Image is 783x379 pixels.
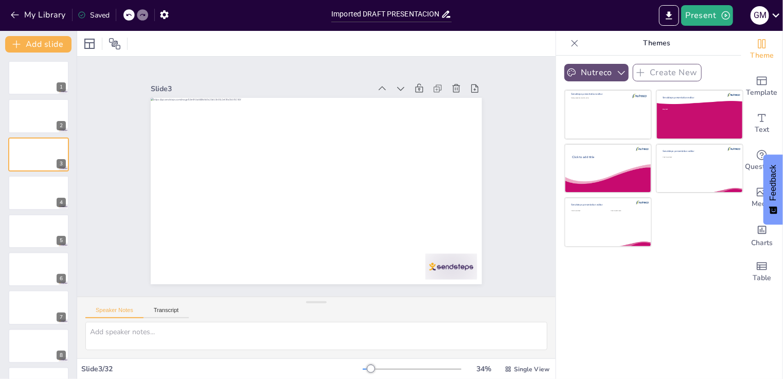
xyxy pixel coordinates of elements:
div: 2 [57,121,66,130]
div: Name, presenter, location, date. [571,97,613,99]
span: Charts [751,237,773,249]
div: Sendsteps presentation editor [571,93,626,96]
div: Add text boxes [741,105,782,142]
div: 5 [8,214,69,248]
div: 34 % [472,364,496,374]
span: Media [752,198,772,210]
button: Delete Slide [54,179,66,191]
div: 1 [8,61,69,95]
div: Body text [663,109,730,110]
div: 7 [57,313,66,322]
button: Feedback - Show survey [763,154,783,225]
div: 8 [57,351,66,360]
div: Sendsteps presentation editor [663,96,717,99]
button: Add slide [5,36,72,53]
button: Duplicate Slide [39,64,51,76]
button: Duplicate Slide [39,102,51,114]
div: Slide 3 / 32 [81,364,363,374]
button: Nutreco [564,64,629,81]
div: G M [751,6,769,25]
span: Table [753,272,771,284]
div: 3 [8,137,69,171]
div: 4 [8,176,69,210]
button: Speaker Notes [85,307,144,318]
button: Duplicate Slide [39,255,51,268]
div: Add ready made slides [741,68,782,105]
div: Click to add media [611,210,646,212]
div: Add images, graphics, shapes or video [741,179,782,216]
p: Themes [583,31,731,56]
span: Feedback [769,165,778,201]
div: 4 [57,198,66,207]
span: Theme [750,50,774,61]
span: Text [755,124,769,135]
div: 5 [57,236,66,245]
button: Delete Slide [54,294,66,306]
button: Delete Slide [54,255,66,268]
div: Sendsteps presentation editor [663,149,717,152]
span: Template [746,87,778,98]
div: Add charts and graphs [741,216,782,253]
button: Duplicate Slide [39,217,51,230]
button: Transcript [144,307,189,318]
div: Click to add text [571,210,606,212]
span: Single View [514,365,549,373]
button: Delete Slide [54,332,66,344]
div: Sendsteps presentation editor [571,203,626,206]
button: My Library [8,7,70,23]
div: Click to add title [572,155,642,159]
div: 6 [8,252,69,286]
button: Duplicate Slide [39,332,51,344]
button: G M [751,5,769,26]
button: Create New [633,64,702,81]
button: Duplicate Slide [39,141,51,153]
div: 2 [8,99,69,133]
button: Export to PowerPoint [659,5,679,26]
div: 3 [57,159,66,168]
button: Delete Slide [54,64,66,76]
button: Delete Slide [54,217,66,230]
span: Position [109,38,121,50]
button: Delete Slide [54,102,66,114]
button: Delete Slide [54,141,66,153]
div: Change the overall theme [741,31,782,68]
div: 8 [8,329,69,363]
button: Duplicate Slide [39,294,51,306]
div: Get real-time input from your audience [741,142,782,179]
input: Insert title [331,7,441,22]
div: Add a table [741,253,782,290]
button: Duplicate Slide [39,179,51,191]
div: 7 [8,290,69,324]
span: Questions [745,161,779,173]
div: Click to add text [663,156,734,158]
div: Layout [81,36,98,52]
div: 6 [57,274,66,283]
button: Present [681,5,733,26]
div: Slide 3 [151,84,371,94]
div: 1 [57,82,66,92]
div: Saved [78,10,110,20]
